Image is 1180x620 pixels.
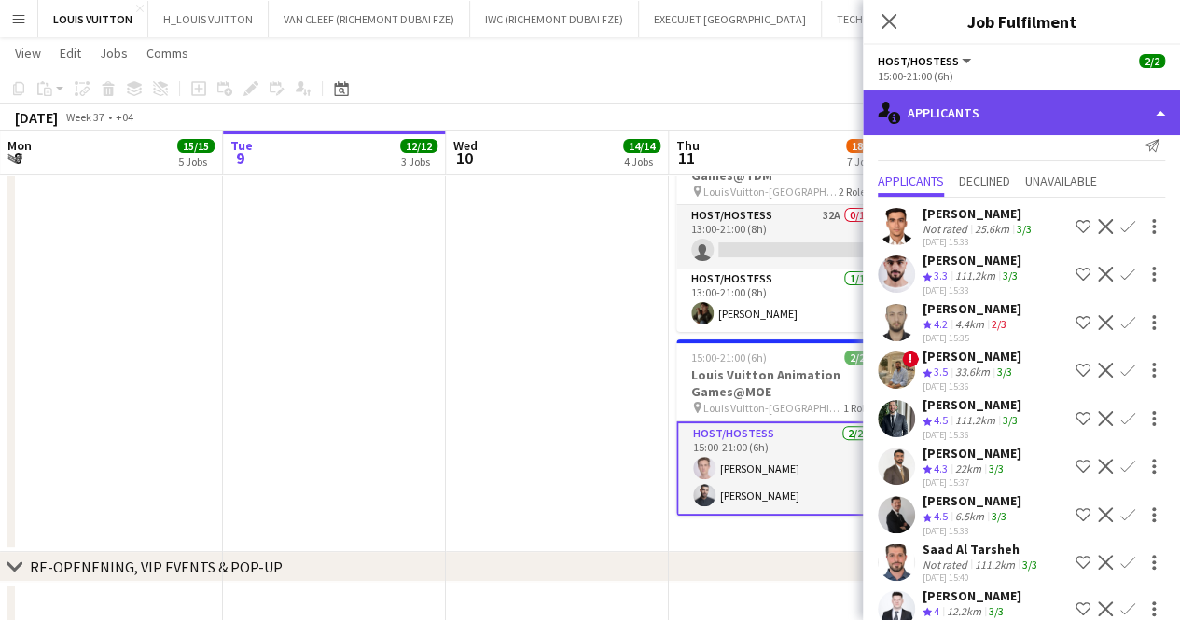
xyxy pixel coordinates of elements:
[923,252,1021,269] div: [PERSON_NAME]
[923,332,1021,344] div: [DATE] 15:35
[676,205,885,269] app-card-role: Host/Hostess32A0/113:00-21:00 (8h)
[676,339,885,516] app-job-card: 15:00-21:00 (6h)2/2Louis Vuitton Animation Games@MOE Louis Vuitton-[GEOGRAPHIC_DATA]1 RoleHost/Ho...
[923,492,1021,509] div: [PERSON_NAME]
[1022,558,1037,572] app-skills-label: 3/3
[934,509,948,523] span: 4.5
[676,137,700,154] span: Thu
[951,462,985,477] div: 22km
[5,147,32,169] span: 8
[951,413,999,429] div: 111.2km
[992,317,1006,331] app-skills-label: 2/3
[971,222,1013,236] div: 25.6km
[943,604,985,620] div: 12.2km
[116,110,133,124] div: +04
[1025,174,1097,187] span: Unavailable
[923,587,1021,604] div: [PERSON_NAME]
[1003,413,1018,427] app-skills-label: 3/3
[923,348,1021,365] div: [PERSON_NAME]
[691,351,767,365] span: 15:00-21:00 (6h)
[923,445,1021,462] div: [PERSON_NAME]
[923,541,1041,558] div: Saad Al Tarsheh
[676,421,885,516] app-card-role: Host/Hostess2/215:00-21:00 (6h)[PERSON_NAME][PERSON_NAME]
[1017,222,1032,236] app-skills-label: 3/3
[470,1,639,37] button: IWC (RICHEMONT DUBAI FZE)
[934,317,948,331] span: 4.2
[992,509,1006,523] app-skills-label: 3/3
[92,41,135,65] a: Jobs
[951,509,988,525] div: 6.5km
[923,396,1021,413] div: [PERSON_NAME]
[959,174,1010,187] span: Declined
[846,139,883,153] span: 18/19
[1139,54,1165,68] span: 2/2
[989,462,1004,475] app-skills-label: 3/3
[139,41,196,65] a: Comms
[703,401,843,415] span: Louis Vuitton-[GEOGRAPHIC_DATA]
[15,45,41,62] span: View
[863,90,1180,135] div: Applicants
[839,185,870,199] span: 2 Roles
[623,139,660,153] span: 14/14
[703,185,839,199] span: Louis Vuitton-[GEOGRAPHIC_DATA]
[62,110,108,124] span: Week 37
[934,462,948,475] span: 4.3
[989,604,1004,618] app-skills-label: 3/3
[100,45,128,62] span: Jobs
[639,1,822,37] button: EXECUJET [GEOGRAPHIC_DATA]
[228,147,253,169] span: 9
[148,1,269,37] button: H_LOUIS VUITTON
[923,284,1021,296] div: [DATE] 15:33
[923,205,1035,222] div: [PERSON_NAME]
[822,1,915,37] button: TECHNOGYM
[878,69,1165,83] div: 15:00-21:00 (6h)
[951,365,993,380] div: 33.6km
[844,351,870,365] span: 2/2
[923,476,1021,489] div: [DATE] 15:37
[923,300,1021,317] div: [PERSON_NAME]
[951,269,999,284] div: 111.2km
[38,1,148,37] button: LOUIS VUITTON
[7,137,32,154] span: Mon
[934,604,939,618] span: 4
[624,155,659,169] div: 4 Jobs
[923,222,971,236] div: Not rated
[971,558,1019,572] div: 111.2km
[934,269,948,282] span: 3.3
[30,558,283,576] div: RE-OPENENING, VIP EVENTS & POP-UP
[400,139,437,153] span: 12/12
[843,401,870,415] span: 1 Role
[863,9,1180,34] h3: Job Fulfilment
[673,147,700,169] span: 11
[146,45,188,62] span: Comms
[878,54,974,68] button: Host/Hostess
[15,108,58,127] div: [DATE]
[676,123,885,332] app-job-card: 13:00-21:00 (8h)1/2Louis Vuitton Animation Games@TDM Louis Vuitton-[GEOGRAPHIC_DATA]2 RolesHost/H...
[923,572,1041,584] div: [DATE] 15:40
[7,41,49,65] a: View
[676,269,885,332] app-card-role: Host/Hostess1/113:00-21:00 (8h)[PERSON_NAME]
[923,525,1021,537] div: [DATE] 15:38
[676,366,885,400] h3: Louis Vuitton Animation Games@MOE
[923,236,1035,248] div: [DATE] 15:33
[878,174,944,187] span: Applicants
[52,41,89,65] a: Edit
[401,155,437,169] div: 3 Jobs
[934,365,948,379] span: 3.5
[269,1,470,37] button: VAN CLEEF (RICHEMONT DUBAI FZE)
[923,558,971,572] div: Not rated
[177,139,215,153] span: 15/15
[923,429,1021,441] div: [DATE] 15:36
[847,155,882,169] div: 7 Jobs
[230,137,253,154] span: Tue
[997,365,1012,379] app-skills-label: 3/3
[951,317,988,333] div: 4.4km
[453,137,478,154] span: Wed
[60,45,81,62] span: Edit
[878,54,959,68] span: Host/Hostess
[923,380,1021,393] div: [DATE] 15:36
[178,155,214,169] div: 5 Jobs
[1003,269,1018,282] app-skills-label: 3/3
[451,147,478,169] span: 10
